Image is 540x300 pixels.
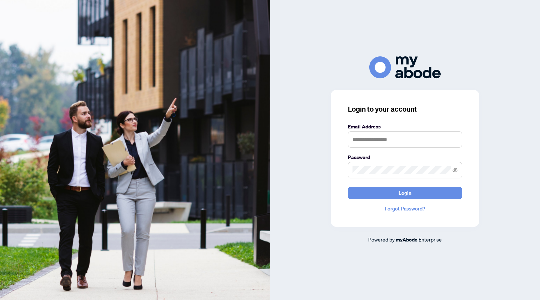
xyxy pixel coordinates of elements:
span: eye-invisible [452,168,457,173]
span: Powered by [368,236,395,243]
a: myAbode [396,236,417,244]
a: Forgot Password? [348,205,462,213]
span: Enterprise [419,236,442,243]
h3: Login to your account [348,104,462,114]
span: Login [399,187,411,199]
label: Email Address [348,123,462,131]
button: Login [348,187,462,199]
img: ma-logo [369,56,441,78]
label: Password [348,153,462,161]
